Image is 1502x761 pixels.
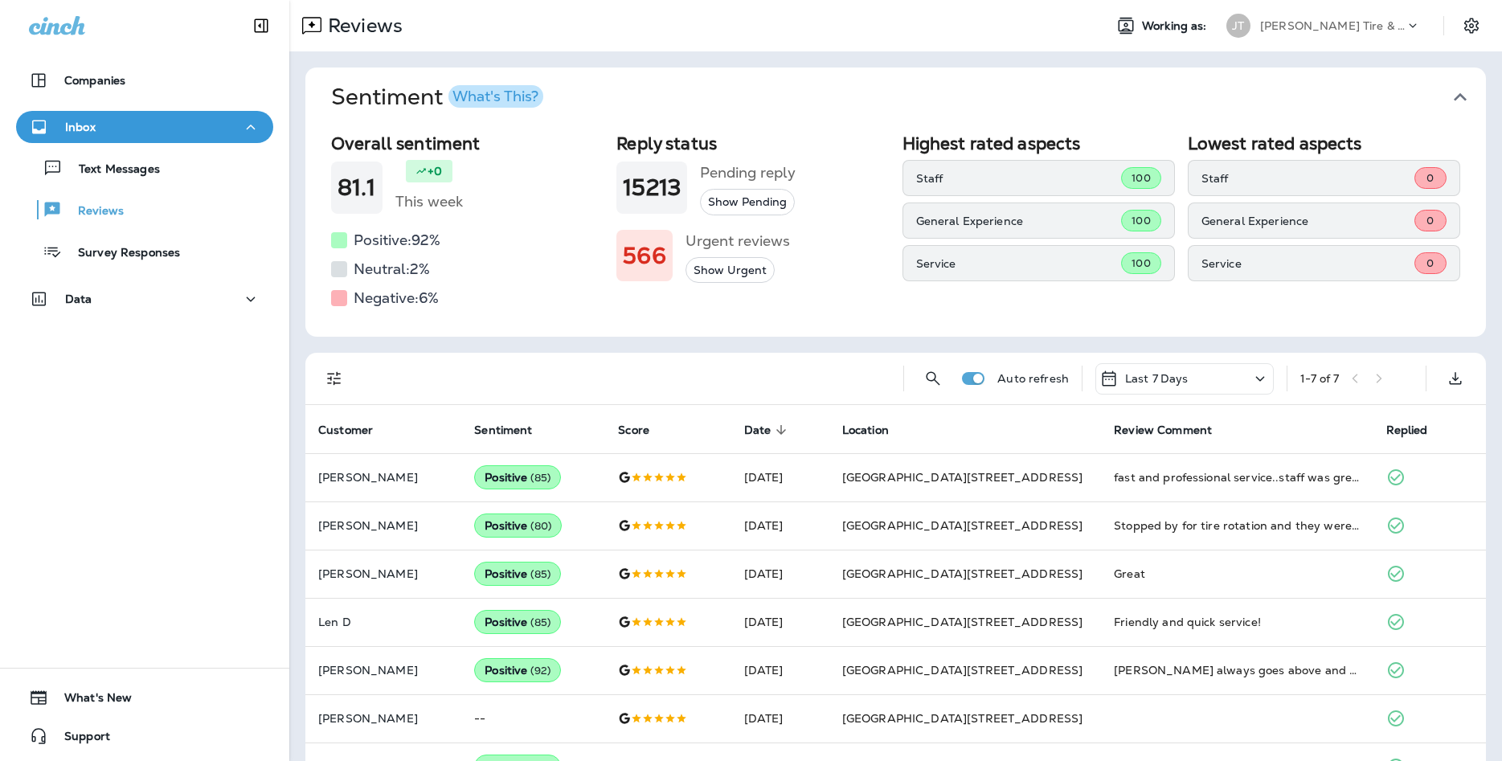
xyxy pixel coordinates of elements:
[530,567,550,581] span: ( 85 )
[916,257,1122,270] p: Service
[1426,256,1434,270] span: 0
[354,227,440,253] h5: Positive: 92 %
[731,453,829,501] td: [DATE]
[616,133,889,153] h2: Reply status
[474,465,561,489] div: Positive
[1114,662,1360,678] div: Shawn always goes above and beyond for his customers. He’s the reason we keep going back!
[474,423,532,437] span: Sentiment
[1386,423,1449,437] span: Replied
[1300,372,1339,385] div: 1 - 7 of 7
[1439,362,1471,395] button: Export as CSV
[842,567,1083,581] span: [GEOGRAPHIC_DATA][STREET_ADDRESS]
[331,84,543,111] h1: Sentiment
[1132,256,1150,270] span: 100
[16,64,273,96] button: Companies
[842,470,1083,485] span: [GEOGRAPHIC_DATA][STREET_ADDRESS]
[1114,423,1233,437] span: Review Comment
[48,730,110,749] span: Support
[16,193,273,227] button: Reviews
[842,663,1083,677] span: [GEOGRAPHIC_DATA][STREET_ADDRESS]
[65,121,96,133] p: Inbox
[354,256,430,282] h5: Neutral: 2 %
[474,562,561,586] div: Positive
[916,172,1122,185] p: Staff
[917,362,949,395] button: Search Reviews
[1260,19,1405,32] p: [PERSON_NAME] Tire & Auto
[1201,215,1414,227] p: General Experience
[16,151,273,185] button: Text Messages
[474,513,562,538] div: Positive
[1114,566,1360,582] div: Great
[1114,469,1360,485] div: fast and professional service..staff was great and really cared about me and the job they did for...
[239,10,284,42] button: Collapse Sidebar
[842,518,1083,533] span: [GEOGRAPHIC_DATA][STREET_ADDRESS]
[474,658,561,682] div: Positive
[842,423,910,437] span: Location
[1114,423,1212,437] span: Review Comment
[318,423,373,437] span: Customer
[318,664,448,677] p: [PERSON_NAME]
[618,423,649,437] span: Score
[731,694,829,743] td: [DATE]
[16,111,273,143] button: Inbox
[842,615,1083,629] span: [GEOGRAPHIC_DATA][STREET_ADDRESS]
[700,189,795,215] button: Show Pending
[321,14,403,38] p: Reviews
[731,646,829,694] td: [DATE]
[530,664,550,677] span: ( 92 )
[1125,372,1189,385] p: Last 7 Days
[623,243,665,269] h1: 566
[16,283,273,315] button: Data
[318,616,448,628] p: Len D
[448,85,543,108] button: What's This?
[618,423,670,437] span: Score
[16,235,273,268] button: Survey Responses
[1201,172,1414,185] p: Staff
[64,74,125,87] p: Companies
[1114,614,1360,630] div: Friendly and quick service!
[63,162,160,178] p: Text Messages
[1426,171,1434,185] span: 0
[1226,14,1250,38] div: JT
[1201,257,1414,270] p: Service
[731,501,829,550] td: [DATE]
[686,257,775,284] button: Show Urgent
[731,598,829,646] td: [DATE]
[318,423,394,437] span: Customer
[318,68,1499,127] button: SentimentWhat's This?
[16,720,273,752] button: Support
[331,133,604,153] h2: Overall sentiment
[354,285,439,311] h5: Negative: 6 %
[395,189,463,215] h5: This week
[530,616,550,629] span: ( 85 )
[700,160,796,186] h5: Pending reply
[318,712,448,725] p: [PERSON_NAME]
[16,681,273,714] button: What's New
[62,204,124,219] p: Reviews
[902,133,1175,153] h2: Highest rated aspects
[530,471,550,485] span: ( 85 )
[744,423,792,437] span: Date
[997,372,1069,385] p: Auto refresh
[318,471,448,484] p: [PERSON_NAME]
[1114,518,1360,534] div: Stopped by for tire rotation and they were right on it. In & out in less than an hour
[1386,423,1428,437] span: Replied
[474,423,553,437] span: Sentiment
[1132,171,1150,185] span: 100
[686,228,790,254] h5: Urgent reviews
[1188,133,1460,153] h2: Lowest rated aspects
[623,174,681,201] h1: 15213
[318,567,448,580] p: [PERSON_NAME]
[731,550,829,598] td: [DATE]
[452,89,538,104] div: What's This?
[1457,11,1486,40] button: Settings
[338,174,376,201] h1: 81.1
[48,691,132,710] span: What's New
[530,519,551,533] span: ( 80 )
[916,215,1122,227] p: General Experience
[744,423,771,437] span: Date
[62,246,180,261] p: Survey Responses
[428,163,442,179] p: +0
[842,711,1083,726] span: [GEOGRAPHIC_DATA][STREET_ADDRESS]
[1426,214,1434,227] span: 0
